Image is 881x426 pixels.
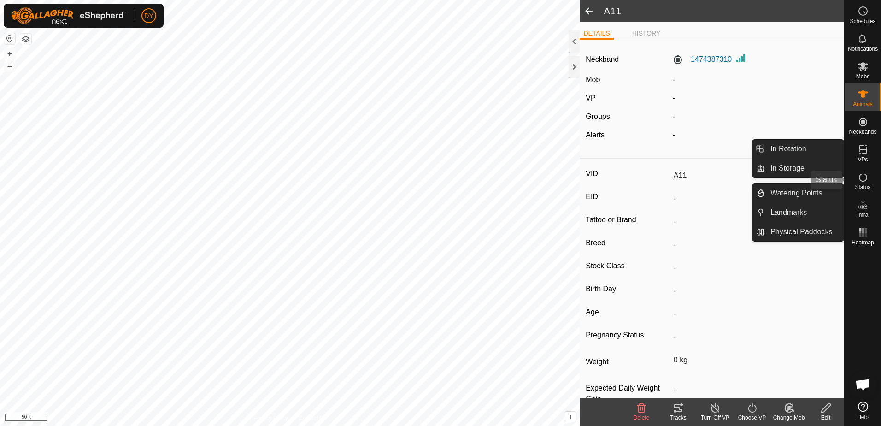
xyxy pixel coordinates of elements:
[752,223,844,241] li: Physical Paddocks
[586,112,610,120] label: Groups
[752,159,844,177] li: In Storage
[586,214,670,226] label: Tattoo or Brand
[604,6,844,17] h2: A11
[586,168,670,180] label: VID
[770,414,807,422] div: Change Mob
[586,94,595,102] label: VP
[660,414,697,422] div: Tracks
[849,129,876,135] span: Neckbands
[586,76,600,83] label: Mob
[765,184,844,202] a: Watering Points
[770,163,805,174] span: In Storage
[765,203,844,222] a: Landmarks
[855,184,870,190] span: Status
[669,130,842,141] div: -
[4,60,15,71] button: –
[765,159,844,177] a: In Storage
[752,140,844,158] li: In Rotation
[570,413,571,420] span: i
[848,46,878,52] span: Notifications
[770,188,822,199] span: Watering Points
[586,306,670,318] label: Age
[4,33,15,44] button: Reset Map
[586,283,670,295] label: Birth Day
[586,329,670,341] label: Pregnancy Status
[586,54,619,65] label: Neckband
[850,18,875,24] span: Schedules
[852,240,874,245] span: Heatmap
[858,157,868,162] span: VPs
[853,101,873,107] span: Animals
[697,414,734,422] div: Turn Off VP
[765,140,844,158] a: In Rotation
[672,76,675,83] span: -
[807,414,844,422] div: Edit
[770,207,807,218] span: Landmarks
[752,184,844,202] li: Watering Points
[586,260,670,272] label: Stock Class
[770,226,832,237] span: Physical Paddocks
[752,203,844,222] li: Landmarks
[770,143,806,154] span: In Rotation
[857,414,869,420] span: Help
[628,29,664,38] li: HISTORY
[20,34,31,45] button: Map Layers
[586,191,670,203] label: EID
[849,371,877,398] div: Open chat
[845,398,881,424] a: Help
[580,29,613,40] li: DETAILS
[586,352,670,372] label: Weight
[144,11,153,21] span: DY
[586,383,670,405] label: Expected Daily Weight Gain
[672,54,732,65] label: 1474387310
[586,131,605,139] label: Alerts
[4,48,15,59] button: +
[765,223,844,241] a: Physical Paddocks
[669,111,842,122] div: -
[565,412,576,422] button: i
[856,74,869,79] span: Mobs
[586,237,670,249] label: Breed
[11,7,126,24] img: Gallagher Logo
[634,414,650,421] span: Delete
[672,94,675,102] app-display-virtual-paddock-transition: -
[735,53,746,64] img: Signal strength
[253,414,288,422] a: Privacy Policy
[857,212,868,218] span: Infra
[734,414,770,422] div: Choose VP
[299,414,326,422] a: Contact Us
